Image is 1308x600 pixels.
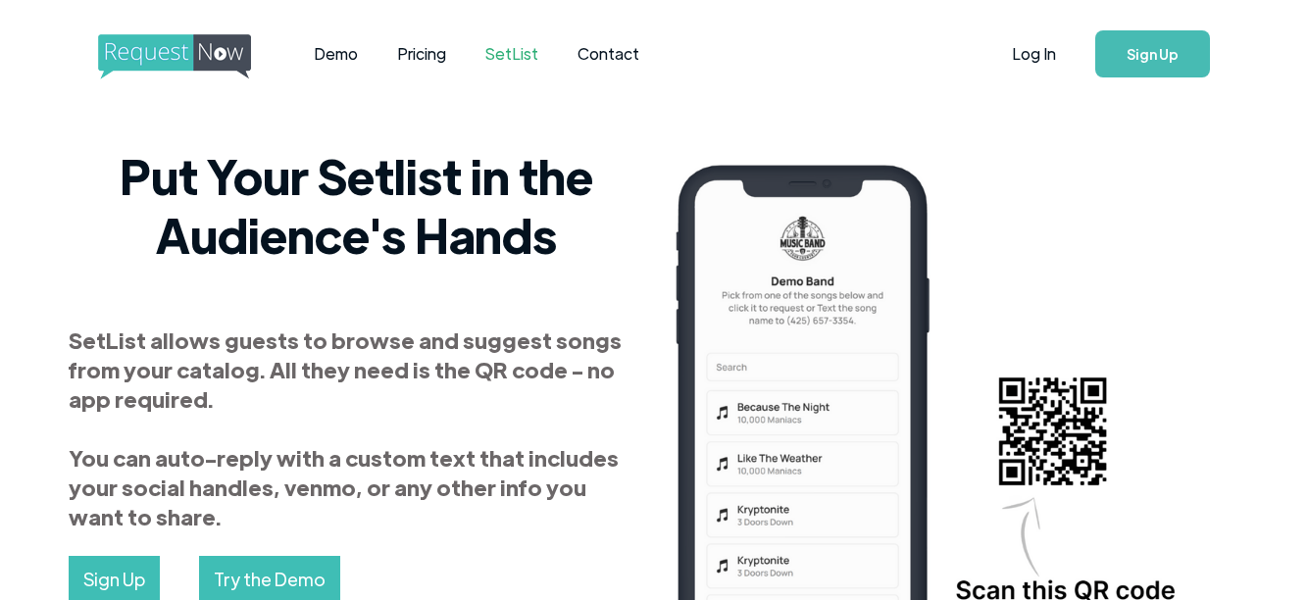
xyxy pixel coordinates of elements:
[98,34,287,79] img: requestnow logo
[1095,30,1210,77] a: Sign Up
[294,24,377,84] a: Demo
[992,20,1076,88] a: Log In
[98,34,245,74] a: home
[377,24,466,84] a: Pricing
[69,146,644,264] h2: Put Your Setlist in the Audience's Hands
[466,24,558,84] a: SetList
[69,325,622,530] strong: SetList allows guests to browse and suggest songs from your catalog. All they need is the QR code...
[558,24,659,84] a: Contact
